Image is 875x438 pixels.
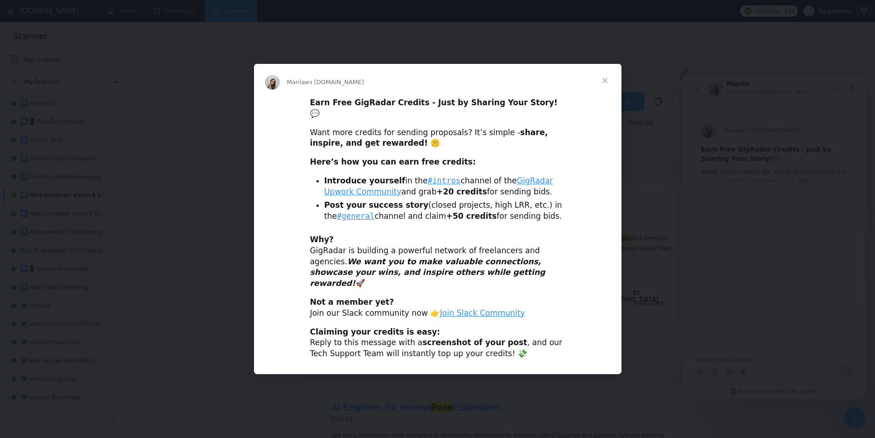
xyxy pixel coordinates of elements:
[436,187,487,196] b: +20 credits
[428,176,461,185] a: #intros
[310,234,565,289] div: GigRadar is building a powerful network of freelancers and agencies. 🚀
[440,308,525,318] a: Join Slack Community
[310,327,565,359] div: Reply to this message with a , and our Tech Support Team will instantly top up your credits! 💸
[265,75,280,90] img: Profile image for Mariia
[26,5,41,20] img: Profile image for Mariia
[588,64,621,97] span: Закрыть
[41,51,59,58] span: Mariia
[161,4,178,20] div: Закрыть
[324,176,553,196] a: GigRadar Upwork Community
[324,176,406,185] b: Introduce yourself
[287,79,305,85] span: Mariia
[310,157,476,166] b: Here’s how you can earn free credits:
[305,79,364,85] span: из [DOMAIN_NAME]
[58,293,66,300] button: Start recording
[45,5,67,11] h1: Mariia
[59,51,118,58] span: из [DOMAIN_NAME]
[337,211,375,221] a: #general
[310,98,558,107] b: Earn Free GigRadar Credits - Just by Sharing Your Story!
[19,69,165,87] div: 💬
[310,297,394,307] b: Not a member yet?
[423,338,527,347] b: screenshot of your post
[446,211,497,221] b: +50 credits
[19,47,34,62] img: Profile image for Mariia
[310,327,440,336] b: Claiming your credits is easy:
[7,36,176,131] div: Mariia говорит…
[310,235,334,244] b: Why?
[44,293,51,300] button: Средство выбора GIF-файла
[310,127,565,149] div: Want more credits for sending proposals? It’s simple -
[310,297,565,319] div: Join our Slack community now 👉
[310,257,545,288] i: We want you to make valuable connections, showcase your wins, and inspire others while getting re...
[6,4,23,21] button: go back
[29,293,36,300] button: Средство выбора эмодзи
[14,293,22,300] button: Добавить вложение
[324,200,429,210] b: Post your success story
[324,176,565,198] li: in the channel of the and grab for sending bids.
[144,4,161,21] button: Главная
[19,70,149,86] b: Earn Free GigRadar Credits - Just by Sharing Your Story!
[310,97,565,119] div: 💬
[158,289,172,304] button: Отправить сообщение…
[324,200,565,222] li: (closed projects, high LRR, etc.) in the channel and claim for sending bids.
[8,273,176,289] textarea: Ваше сообщение...
[45,11,124,21] p: В сети последние 15 мин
